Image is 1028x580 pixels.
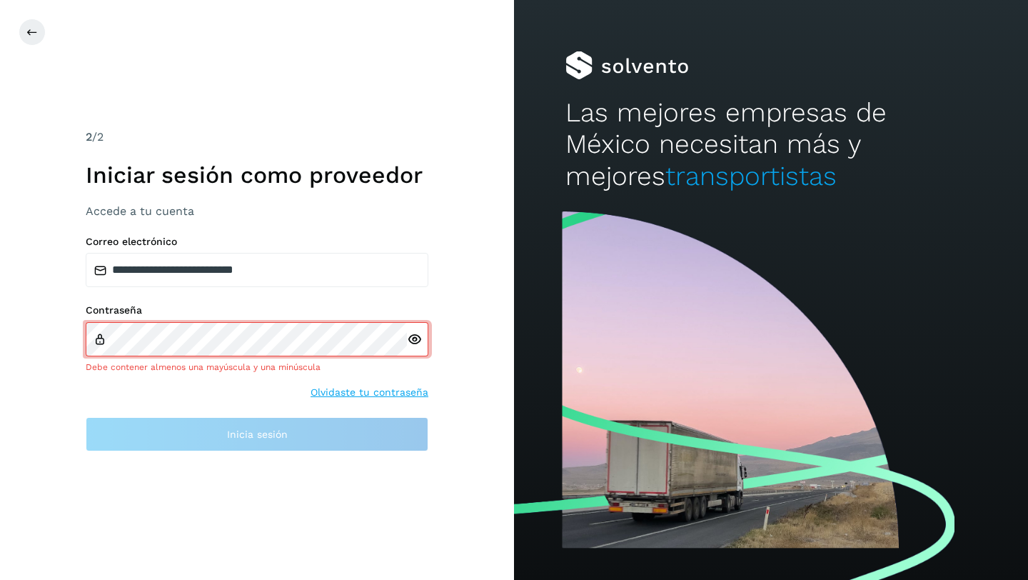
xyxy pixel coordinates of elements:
[86,204,428,218] h3: Accede a tu cuenta
[86,236,428,248] label: Correo electrónico
[311,385,428,400] a: Olvidaste tu contraseña
[665,161,837,191] span: transportistas
[565,97,977,192] h2: Las mejores empresas de México necesitan más y mejores
[86,417,428,451] button: Inicia sesión
[86,130,92,144] span: 2
[86,304,428,316] label: Contraseña
[86,129,428,146] div: /2
[86,361,428,374] div: Debe contener almenos una mayúscula y una minúscula
[227,429,288,439] span: Inicia sesión
[86,161,428,189] h1: Iniciar sesión como proveedor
